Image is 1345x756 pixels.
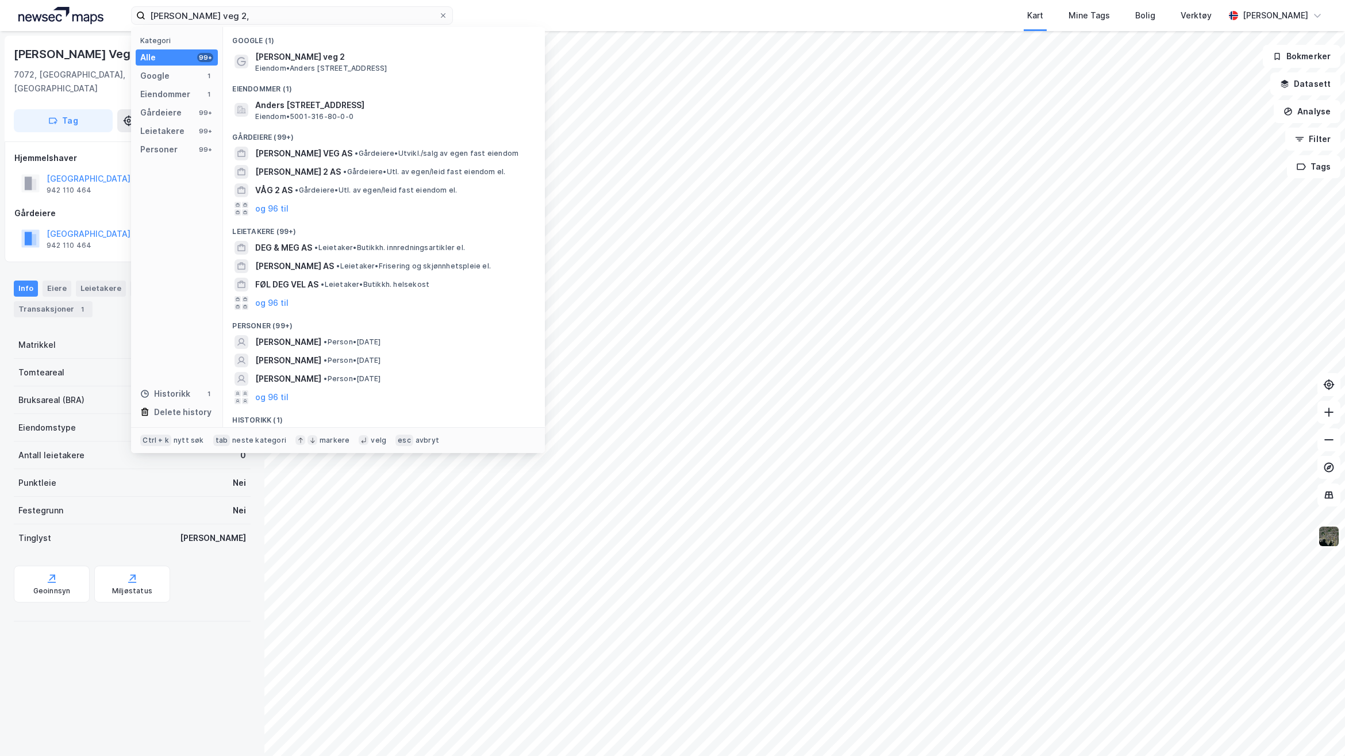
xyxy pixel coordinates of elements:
div: Google (1) [223,27,545,48]
span: Person • [DATE] [324,374,381,383]
div: nytt søk [174,436,204,445]
div: 7072, [GEOGRAPHIC_DATA], [GEOGRAPHIC_DATA] [14,68,162,95]
div: Transaksjoner [14,301,93,317]
button: og 96 til [255,390,289,404]
div: Nei [233,504,246,517]
span: Gårdeiere • Utvikl./salg av egen fast eiendom [355,149,518,158]
div: 1 [76,304,88,315]
span: • [355,149,358,158]
div: Punktleie [18,476,56,490]
div: Eiere [43,281,71,297]
div: Eiendommer [140,87,190,101]
div: 942 110 464 [47,186,91,195]
div: Alle [140,51,156,64]
div: [PERSON_NAME] [1243,9,1308,22]
div: Historikk [140,387,190,401]
span: Person • [DATE] [324,337,381,347]
div: Gårdeiere [14,206,250,220]
input: Søk på adresse, matrikkel, gårdeiere, leietakere eller personer [145,7,439,24]
span: [PERSON_NAME] AS [255,259,334,273]
div: Verktøy [1181,9,1212,22]
div: tab [213,435,230,446]
div: Nei [233,476,246,490]
div: 1 [204,71,213,80]
div: Leietakere [76,281,126,297]
span: • [324,356,327,364]
span: [PERSON_NAME] veg 2 [255,50,531,64]
span: Leietaker • Butikkh. helsekost [321,280,429,289]
div: esc [395,435,413,446]
span: Eiendom • 5001-316-80-0-0 [255,112,353,121]
div: Mine Tags [1069,9,1110,22]
div: [PERSON_NAME] [180,531,246,545]
div: 99+ [197,53,213,62]
button: Datasett [1270,72,1340,95]
span: Eiendom • Anders [STREET_ADDRESS] [255,64,387,73]
span: • [343,167,347,176]
div: 1 [204,90,213,99]
img: logo.a4113a55bc3d86da70a041830d287a7e.svg [18,7,103,24]
div: Kontrollprogram for chat [1288,701,1345,756]
span: Leietaker • Butikkh. innredningsartikler el. [314,243,465,252]
button: Tags [1287,155,1340,178]
button: Bokmerker [1263,45,1340,68]
div: Leietakere (99+) [223,218,545,239]
div: Eiendomstype [18,421,76,435]
div: [PERSON_NAME] Veg 2 [14,45,142,63]
span: • [324,374,327,383]
div: Info [14,281,38,297]
div: Historikk (1) [223,406,545,427]
span: [PERSON_NAME] 2 AS [255,165,341,179]
button: og 96 til [255,296,289,310]
span: • [324,337,327,346]
div: Kategori [140,36,218,45]
button: og 96 til [255,202,289,216]
div: Hjemmelshaver [14,151,250,165]
span: • [321,280,324,289]
div: Google [140,69,170,83]
span: • [295,186,298,194]
div: 99+ [197,145,213,154]
span: DEG & MEG AS [255,241,312,255]
span: • [336,262,340,270]
iframe: Chat Widget [1288,701,1345,756]
span: Anders [STREET_ADDRESS] [255,98,531,112]
div: Miljøstatus [112,586,152,596]
div: Festegrunn [18,504,63,517]
button: Filter [1285,128,1340,151]
button: Tag [14,109,113,132]
span: [PERSON_NAME] [255,354,321,367]
span: [PERSON_NAME] [255,372,321,386]
div: 1 [204,389,213,398]
div: avbryt [416,436,439,445]
div: Bruksareal (BRA) [18,393,84,407]
div: Gårdeiere (99+) [223,124,545,144]
div: Bolig [1135,9,1155,22]
div: 99+ [197,108,213,117]
div: Eiendommer (1) [223,75,545,96]
span: • [314,243,318,252]
span: [PERSON_NAME] VEG AS [255,147,352,160]
div: neste kategori [232,436,286,445]
span: Leietaker • Frisering og skjønnhetspleie el. [336,262,491,271]
div: markere [320,436,349,445]
span: Person • [DATE] [324,356,381,365]
div: Gårdeiere [140,106,182,120]
button: Analyse [1274,100,1340,123]
div: velg [371,436,386,445]
div: Personer [140,143,178,156]
div: Ctrl + k [140,435,171,446]
div: 942 110 464 [47,241,91,250]
span: Gårdeiere • Utl. av egen/leid fast eiendom el. [295,186,457,195]
img: 9k= [1318,525,1340,547]
div: 0 [240,448,246,462]
span: Gårdeiere • Utl. av egen/leid fast eiendom el. [343,167,505,176]
div: Tomteareal [18,366,64,379]
div: 99+ [197,126,213,136]
div: Tinglyst [18,531,51,545]
span: [PERSON_NAME] [255,335,321,349]
div: Datasett [130,281,174,297]
div: Antall leietakere [18,448,84,462]
div: Delete history [154,405,212,419]
div: Kart [1027,9,1043,22]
